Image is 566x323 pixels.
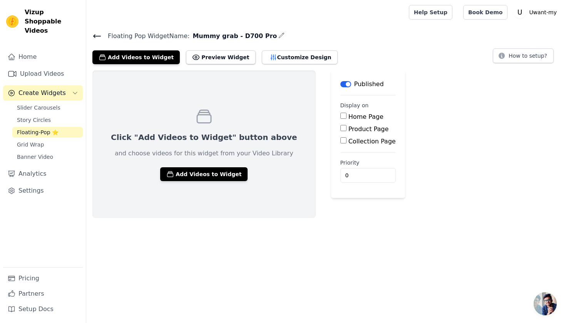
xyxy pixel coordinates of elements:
[348,113,383,120] label: Home Page
[160,167,248,181] button: Add Videos to Widget
[12,102,83,113] a: Slider Carousels
[111,132,297,143] p: Click "Add Videos to Widget" button above
[18,88,66,98] span: Create Widgets
[262,50,338,64] button: Customize Design
[115,149,293,158] p: and choose videos for this widget from your Video Library
[102,32,189,41] span: Floating Pop Widget Name:
[3,271,83,286] a: Pricing
[3,183,83,198] a: Settings
[278,31,285,41] div: Edit Name
[25,8,80,35] span: Vizup Shoppable Videos
[3,301,83,317] a: Setup Docs
[3,286,83,301] a: Partners
[348,138,396,145] label: Collection Page
[3,166,83,181] a: Analytics
[514,5,560,19] button: U Uwant-my
[340,102,369,109] legend: Display on
[409,5,452,20] a: Help Setup
[534,292,557,315] a: Open chat
[12,115,83,125] a: Story Circles
[493,48,554,63] button: How to setup?
[517,8,522,16] text: U
[348,125,389,133] label: Product Page
[340,159,396,166] label: Priority
[3,85,83,101] button: Create Widgets
[6,15,18,28] img: Vizup
[12,139,83,150] a: Grid Wrap
[354,80,384,89] p: Published
[493,54,554,61] a: How to setup?
[17,128,59,136] span: Floating-Pop ⭐
[92,50,180,64] button: Add Videos to Widget
[186,50,255,64] button: Preview Widget
[12,127,83,138] a: Floating-Pop ⭐
[3,49,83,65] a: Home
[17,116,51,124] span: Story Circles
[189,32,277,41] span: Mummy grab - D700 Pro
[17,153,53,161] span: Banner Video
[463,5,507,20] a: Book Demo
[17,141,44,148] span: Grid Wrap
[17,104,60,112] span: Slider Carousels
[526,5,560,19] p: Uwant-my
[3,66,83,82] a: Upload Videos
[12,152,83,162] a: Banner Video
